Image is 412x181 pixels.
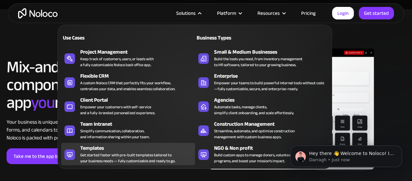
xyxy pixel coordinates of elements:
div: Your business is unique—and your app should be, too. From lists, tables, forms, and calendars to ... [7,118,173,142]
div: NGO & Non profit [214,144,331,152]
a: Project ManagementKeep track of customers, users, or leads witha fully customizable Noloco back o... [61,47,195,69]
div: Flexible CRM [80,72,198,80]
div: A custom Noloco CRM that perfectly fits your workflow, centralizes your data, and enables seamles... [80,80,175,92]
a: Team IntranetSimplify communication, collaboration,and information sharing within your team. [61,119,195,141]
div: Solutions [168,9,209,17]
a: Small & Medium BusinessesBuild the tools you need, from inventory managementto HR software, tailo... [195,47,328,69]
div: Templates [80,144,198,152]
div: Use Cases [61,34,125,42]
div: Project Management [80,48,198,56]
div: Agencies [214,96,331,104]
h2: Mix-and-match components to create the app need [7,58,173,112]
div: Automate tasks, manage clients, simplify client onboarding, and scale effortlessly. [214,104,294,116]
div: Construction Management [214,120,331,128]
div: Keep track of customers, users, or leads with a fully customizable Noloco back office app. [80,56,154,68]
a: Construction ManagementStreamline, automate, and optimize constructionmanagement with custom busi... [195,119,328,141]
div: Get started faster with pre-built templates tailored to your business needs — fully customizable ... [80,152,175,164]
div: Simplify communication, collaboration, and information sharing within your team. [80,128,150,140]
div: Streamline, automate, and optimize construction management with custom business apps. [214,128,295,140]
a: TemplatesGet started faster with pre-built templates tailored toyour business needs — fully custo... [61,143,195,165]
div: Business Types [195,34,259,42]
a: NGO & Non profitBuild custom apps to manage donors, volunteers,programs, and boost your mission’s... [195,143,328,165]
a: Business Types [195,30,328,45]
a: AgenciesAutomate tasks, manage clients,simplify client onboarding, and scale effortlessly. [195,95,328,117]
a: Client PortalEmpower your customers with self-serviceand a fully-branded personalized experience. [61,95,195,117]
div: Team Intranet [80,120,198,128]
div: Platform [217,9,236,17]
a: Get started [359,7,394,19]
div: Platform [209,9,249,17]
nav: Solutions [58,15,332,169]
a: Use Cases [61,30,195,45]
div: Resources [249,9,293,17]
div: Empower your customers with self-service and a fully-branded personalized experience. [80,104,155,116]
div: Client Portal [80,96,198,104]
div: Empower your teams to build powerful internal tools without code—fully customizable, secure, and ... [214,80,325,92]
div: Small & Medium Businesses [214,48,331,56]
div: Solutions [176,9,196,17]
div: Enterprise [214,72,331,80]
div: Build custom apps to manage donors, volunteers, programs, and boost your mission’s impact. [214,152,294,164]
a: Pricing [293,9,324,17]
a: EnterpriseEmpower your teams to build powerful internal tools without code—fully customizable, se... [195,71,328,93]
span: you [31,87,55,118]
a: home [18,8,58,18]
iframe: Intercom notifications message [280,132,412,178]
a: Flexible CRMA custom Noloco CRM that perfectly fits your workflow,centralizes your data, and enab... [61,71,195,93]
div: Resources [257,9,280,17]
a: Login [332,7,354,19]
div: Build the tools you need, from inventory management to HR software, tailored to your growing busi... [214,56,303,68]
a: Take me to the app builder [7,148,76,164]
